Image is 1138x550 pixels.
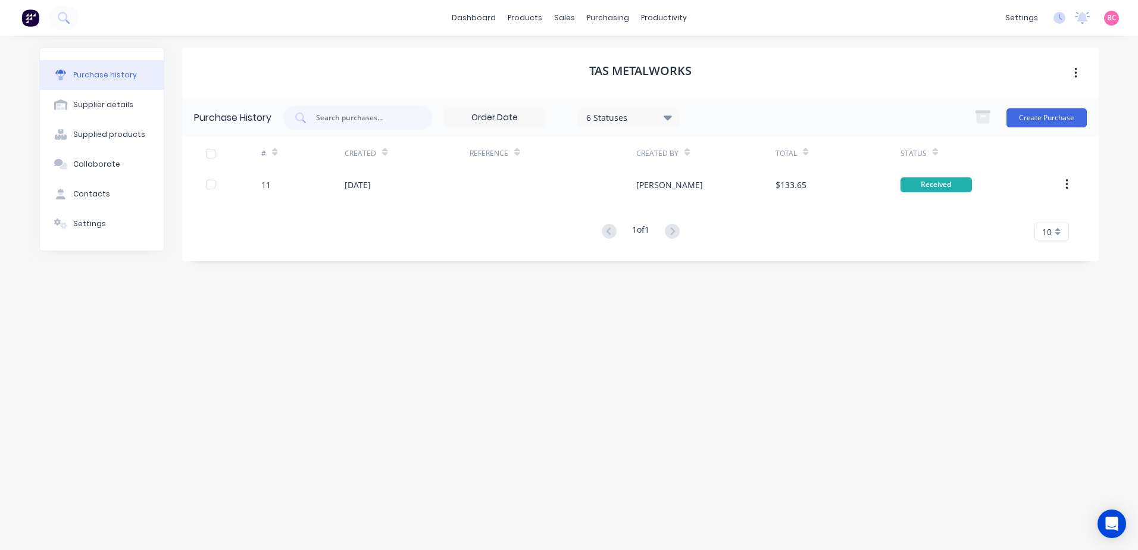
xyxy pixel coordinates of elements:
div: settings [999,9,1044,27]
div: Contacts [73,189,110,199]
div: Supplier details [73,99,133,110]
div: Status [901,148,927,159]
div: productivity [635,9,693,27]
div: # [261,148,266,159]
img: Factory [21,9,39,27]
button: Supplier details [40,90,164,120]
div: Collaborate [73,159,120,170]
button: Contacts [40,179,164,209]
div: 6 Statuses [586,111,671,123]
a: dashboard [446,9,502,27]
div: Purchase history [73,70,137,80]
div: 11 [261,179,271,191]
div: $133.65 [776,179,806,191]
span: 10 [1042,226,1052,238]
div: [DATE] [345,179,371,191]
button: Create Purchase [1006,108,1087,127]
button: Settings [40,209,164,239]
div: Created By [636,148,679,159]
h1: TAS Metalworks [589,64,692,78]
div: Open Intercom Messenger [1098,510,1126,538]
button: Purchase history [40,60,164,90]
button: Collaborate [40,149,164,179]
div: products [502,9,548,27]
input: Order Date [445,109,545,127]
div: Created [345,148,376,159]
button: Supplied products [40,120,164,149]
span: BC [1107,12,1117,23]
div: Reference [470,148,508,159]
div: Purchase History [194,111,271,125]
div: purchasing [581,9,635,27]
div: Received [901,177,972,192]
div: Supplied products [73,129,145,140]
div: [PERSON_NAME] [636,179,703,191]
div: 1 of 1 [632,223,649,240]
div: sales [548,9,581,27]
div: Total [776,148,797,159]
input: Search purchases... [315,112,414,124]
div: Settings [73,218,106,229]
